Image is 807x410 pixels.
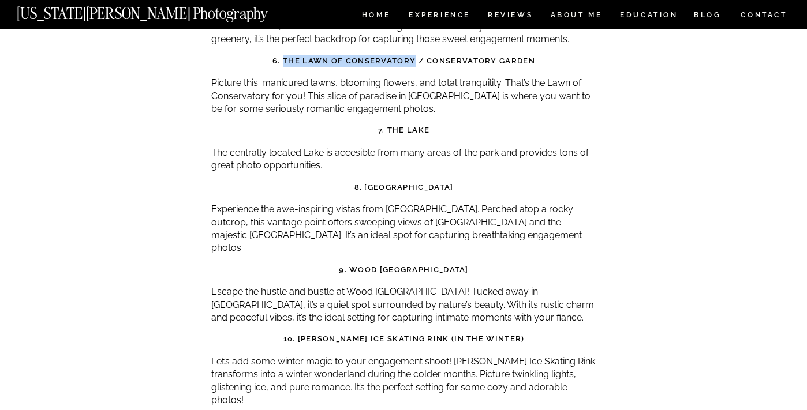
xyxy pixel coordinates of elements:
p: Let’s add some winter magic to your engagement shoot! [PERSON_NAME] Ice Skating Rink transforms i... [211,355,596,407]
a: CONTACT [740,9,788,21]
p: Escape the hustle and bustle at Wood [GEOGRAPHIC_DATA]! Tucked away in [GEOGRAPHIC_DATA], it’s a ... [211,285,596,324]
a: REVIEWS [488,12,531,21]
a: EDUCATION [619,12,679,21]
a: Experience [409,12,469,21]
p: Picture this: manicured lawns, blooming flowers, and total tranquility. That’s the Lawn of Conser... [211,77,596,115]
a: ABOUT ME [550,12,603,21]
a: [US_STATE][PERSON_NAME] Photography [17,6,307,16]
a: HOME [360,12,393,21]
strong: 9. Wood [GEOGRAPHIC_DATA] [339,265,469,274]
p: Ever heard of Conservatory Garden? Well, the Trefoil Arch is its hidden gem! Tucked away in this ... [211,7,596,46]
strong: 8. [GEOGRAPHIC_DATA] [354,183,454,191]
strong: 10. [PERSON_NAME] Ice Skating Rink (in the winter) [283,334,525,343]
p: Experience the awe-inspiring vistas from [GEOGRAPHIC_DATA]. Perched atop a rocky outcrop, this va... [211,203,596,255]
p: The centrally located Lake is accesible from many areas of the park and provides tons of great ph... [211,146,596,172]
strong: 7. The Lake [378,126,429,134]
a: BLOG [694,12,722,21]
strong: 6. The Lawn of Conservatory / Conservatory Garden [272,57,535,65]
